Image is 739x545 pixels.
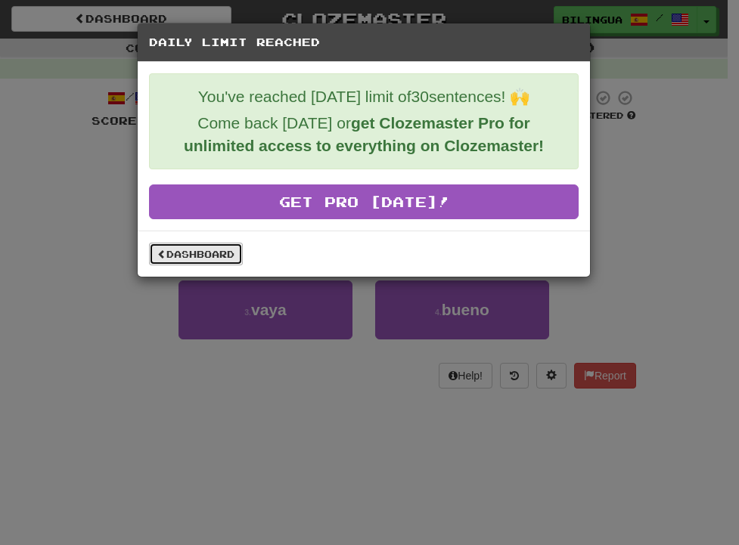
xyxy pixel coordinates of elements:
[184,114,544,154] strong: get Clozemaster Pro for unlimited access to everything on Clozemaster!
[161,85,567,108] p: You've reached [DATE] limit of 30 sentences! 🙌
[149,35,579,50] h5: Daily Limit Reached
[149,243,243,265] a: Dashboard
[161,112,567,157] p: Come back [DATE] or
[149,184,579,219] a: Get Pro [DATE]!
